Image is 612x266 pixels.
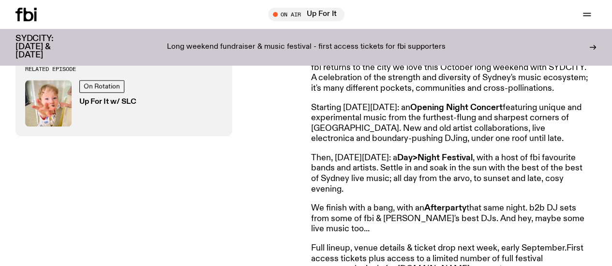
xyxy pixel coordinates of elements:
[167,43,446,52] p: Long weekend fundraiser & music festival - first access tickets for fbi supporters
[410,103,503,112] strong: Opening Night Concert
[311,63,590,94] p: fbi returns to the city we love this October long weekend with SYDCITY. A celebration of the stre...
[15,35,77,59] h3: SYDCITY: [DATE] & [DATE]
[311,153,590,195] p: Then, [DATE][DATE]: a , with a host of fbi favourite bands and artists. Settle in and soak in the...
[268,8,344,21] button: On AirUp For It
[397,154,473,162] strong: Day>Night Festival
[311,203,590,235] p: We finish with a bang, with an that same night. b2b DJ sets from some of fbi & [PERSON_NAME]'s be...
[25,67,223,72] h3: Related Episode
[79,98,136,106] h3: Up For It w/ SLC
[25,80,223,126] a: baby slcOn RotationUp For It w/ SLC
[424,204,466,212] strong: Afterparty
[25,80,72,126] img: baby slc
[311,103,590,144] p: Starting [DATE][DATE]: an featuring unique and experimental music from the furthest-flung and sha...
